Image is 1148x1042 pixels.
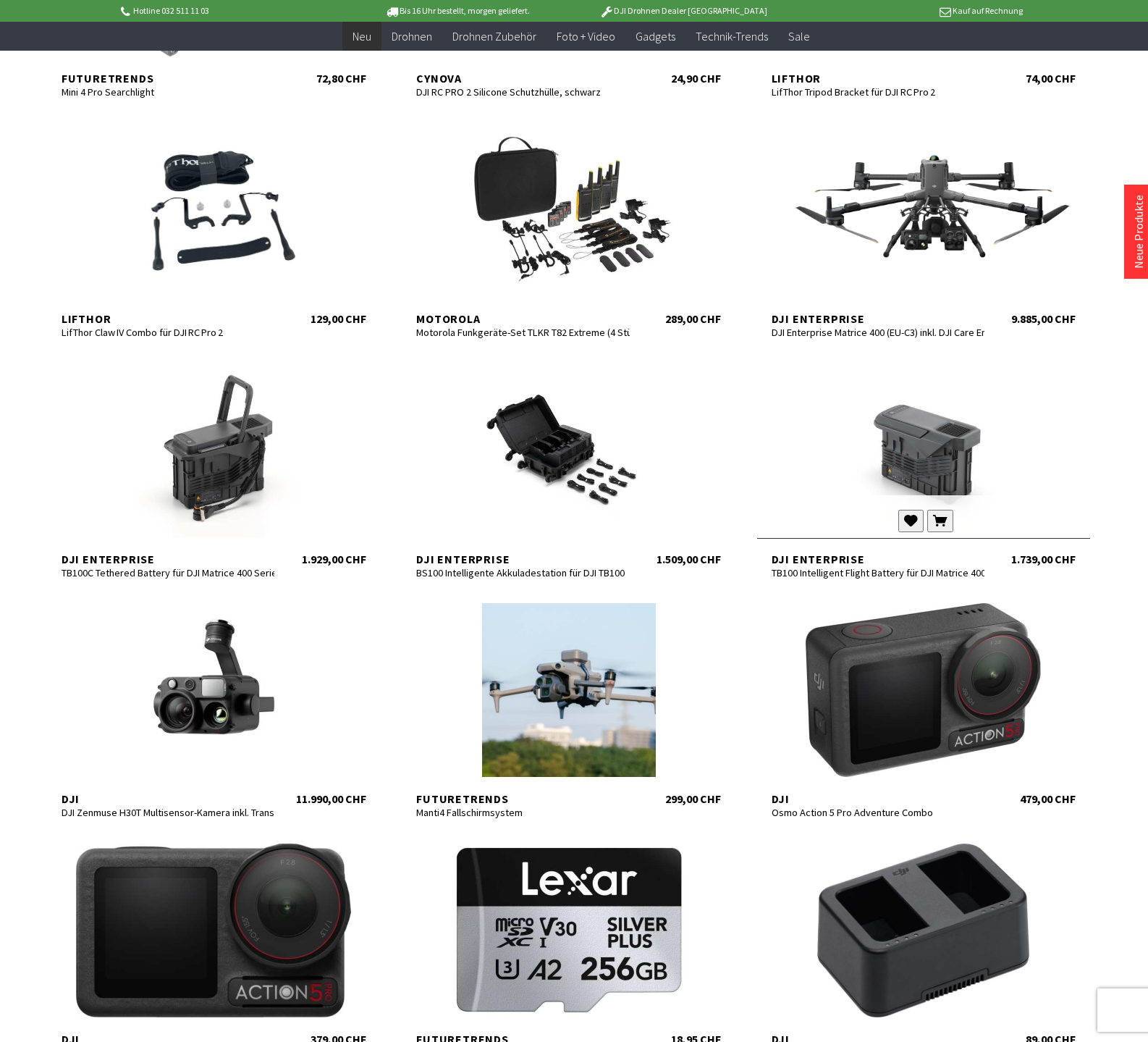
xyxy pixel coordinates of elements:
a: Gadgets [625,22,685,51]
div: DJI [772,791,984,806]
div: 74,00 CHF [1026,71,1076,85]
div: Futuretrends [416,791,629,806]
div: Motorola Funkgeräte-Set TLKR T82 Extreme (4 Stück) [416,326,629,339]
a: Drohnen Zubehör [442,22,546,51]
span: Foto + Video [557,29,615,43]
a: Neu [342,22,381,51]
div: CYNOVA [416,71,629,85]
a: DJI Osmo Action 5 Pro Adventure Combo 479,00 CHF [757,603,1091,806]
div: Motorola [416,311,629,326]
div: 72,80 CHF [316,71,366,85]
a: Lifthor LifThor Claw IV Combo für DJI RC Pro 2 129,00 CHF [47,123,381,326]
div: DJI Enterprise [772,311,984,326]
div: 1.509,00 CHF [657,552,721,566]
a: DJI DJI Zenmuse H30T Multisensor-Kamera inkl. Transportkoffer für Matrice 300/350 RTK 11.990,00 CHF [47,603,381,806]
div: DJI [62,791,274,806]
div: DJI RC PRO 2 Silicone Schutzhülle, schwarz [416,85,629,98]
a: Futuretrends Manti4 Fallschirmsystem 299,00 CHF [402,603,735,806]
div: Mini 4 Pro Searchlight [62,85,274,98]
div: LifThor Claw IV Combo für DJI RC Pro 2 [62,326,274,339]
div: Lifthor [62,311,274,326]
a: DJI Enterprise TB100C Tethered Battery für DJI Matrice 400 Serie 1.929,00 CHF [47,364,381,566]
div: DJI Enterprise [416,552,629,566]
div: DJI Enterprise [62,552,274,566]
p: DJI Drohnen Dealer [GEOGRAPHIC_DATA] [570,2,796,20]
p: Hotline 032 511 11 03 [118,2,344,20]
div: DJI Zenmuse H30T Multisensor-Kamera inkl. Transportkoffer für Matrice 300/350 RTK [62,806,274,819]
a: Foto + Video [546,22,625,51]
p: Kauf auf Rechnung [796,2,1022,20]
div: Manti4 Fallschirmsystem [416,806,629,819]
div: 1.929,00 CHF [302,552,366,566]
div: 1.739,00 CHF [1011,552,1076,566]
span: Gadgets [636,29,675,43]
a: DJI Enterprise BS100 Intelligente Akkuladestation für DJI TB100 1.509,00 CHF [402,364,735,566]
div: TB100 Intelligent Flight Battery für DJI Matrice 400 Serie [772,566,984,579]
span: Neu [353,29,371,43]
span: Technik-Trends [696,29,768,43]
span: Drohnen Zubehör [452,29,536,43]
div: 299,00 CHF [665,791,721,806]
div: LifThor Tripod Bracket für DJI RC Pro 2 [772,85,984,98]
p: Bis 16 Uhr bestellt, morgen geliefert. [344,2,570,20]
div: BS100 Intelligente Akkuladestation für DJI TB100 [416,566,629,579]
a: DJI Enterprise DJI Enterprise Matrice 400 (EU-C3) inkl. DJI Care Enterprise Plus 9.885,00 CHF [757,123,1091,326]
span: Sale [788,29,810,43]
a: Motorola Motorola Funkgeräte-Set TLKR T82 Extreme (4 Stück) 289,00 CHF [402,123,735,326]
div: 289,00 CHF [665,311,721,326]
div: 11.990,00 CHF [296,791,366,806]
a: Technik-Trends [685,22,778,51]
div: 479,00 CHF [1020,791,1076,806]
a: DJI Enterprise TB100 Intelligent Flight Battery für DJI Matrice 400 Serie 1.739,00 CHF [757,364,1091,566]
a: Neue Produkte [1131,195,1146,269]
a: Sale [778,22,820,51]
div: DJI Enterprise [772,552,984,566]
div: 129,00 CHF [311,311,366,326]
div: 24,90 CHF [671,71,721,85]
div: DJI Enterprise Matrice 400 (EU-C3) inkl. DJI Care Enterprise Plus [772,326,984,339]
div: Lifthor [772,71,984,85]
div: Osmo Action 5 Pro Adventure Combo [772,806,984,819]
div: TB100C Tethered Battery für DJI Matrice 400 Serie [62,566,274,579]
div: Futuretrends [62,71,274,85]
a: Drohnen [381,22,442,51]
div: 9.885,00 CHF [1011,311,1076,326]
span: Drohnen [392,29,432,43]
